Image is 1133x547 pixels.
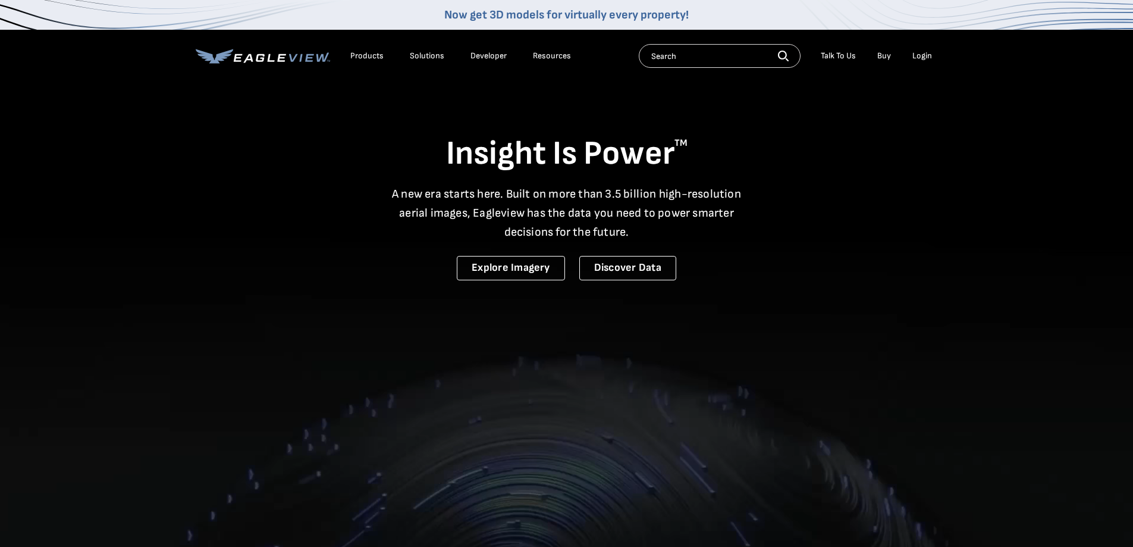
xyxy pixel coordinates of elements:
div: Login [912,51,932,61]
input: Search [639,44,801,68]
a: Buy [877,51,891,61]
div: Solutions [410,51,444,61]
div: Resources [533,51,571,61]
a: Discover Data [579,256,676,280]
h1: Insight Is Power [196,133,938,175]
div: Talk To Us [821,51,856,61]
sup: TM [674,137,688,149]
a: Now get 3D models for virtually every property! [444,8,689,22]
div: Products [350,51,384,61]
p: A new era starts here. Built on more than 3.5 billion high-resolution aerial images, Eagleview ha... [385,185,749,242]
a: Developer [470,51,507,61]
a: Explore Imagery [457,256,565,280]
